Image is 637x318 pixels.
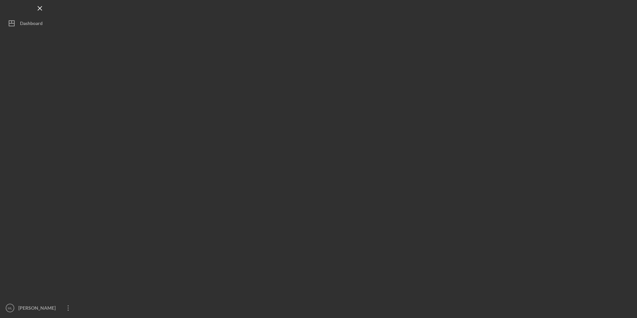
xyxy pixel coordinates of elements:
[3,301,77,315] button: ML[PERSON_NAME]
[20,17,43,32] div: Dashboard
[8,306,12,310] text: ML
[17,301,60,316] div: [PERSON_NAME]
[3,17,77,30] button: Dashboard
